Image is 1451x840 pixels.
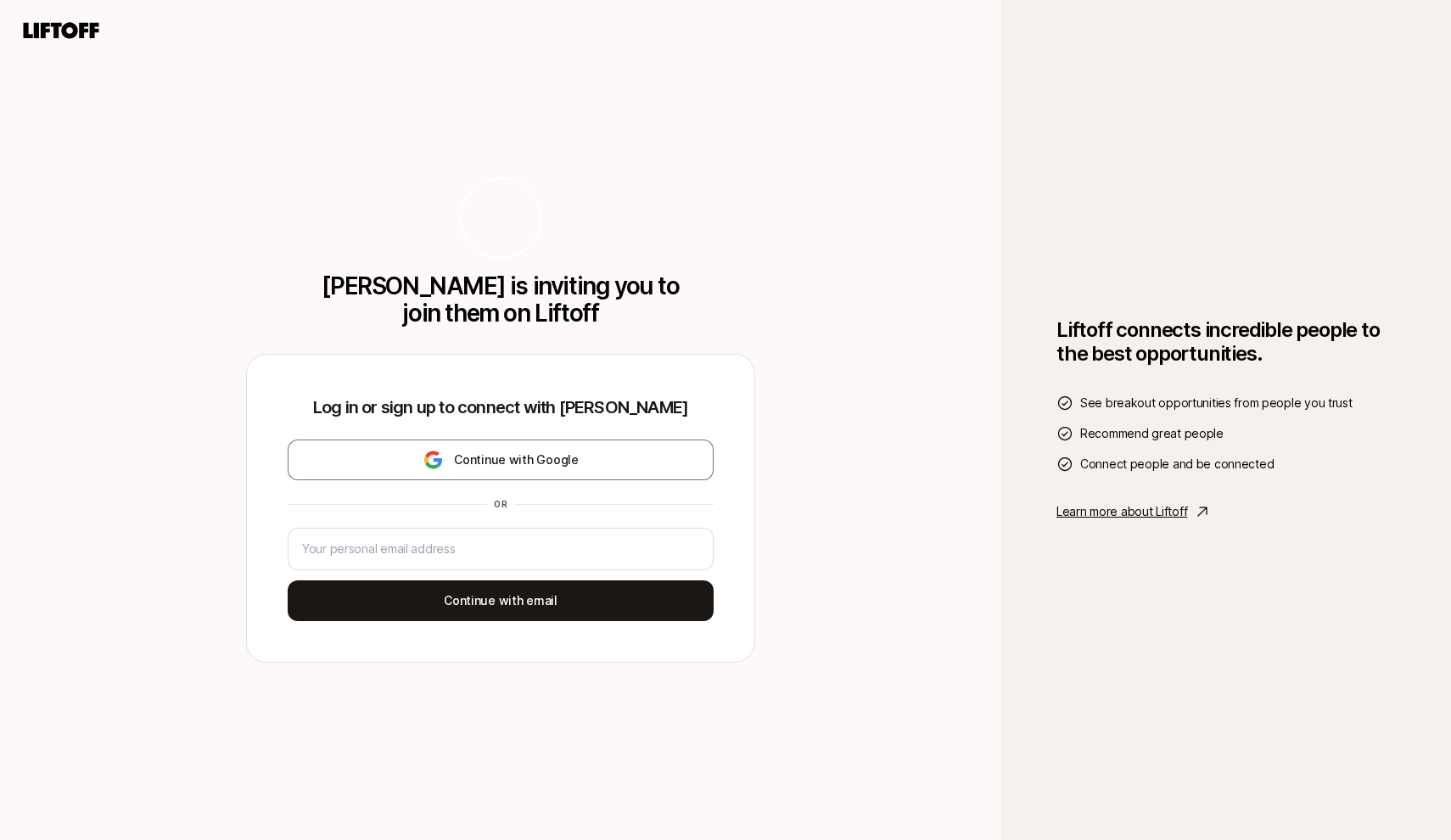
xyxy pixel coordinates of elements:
img: google-logo [423,450,444,470]
button: Continue with email [288,580,714,621]
span: See breakout opportunities from people you trust [1080,393,1353,413]
h1: Liftoff connects incredible people to the best opportunities. [1056,318,1396,366]
p: [PERSON_NAME] is inviting you to join them on Liftoff [317,272,685,327]
span: Connect people and be connected [1080,454,1274,474]
div: or [487,497,514,511]
input: Your personal email address [302,539,699,559]
a: Learn more about Liftoff [1056,501,1396,522]
button: Continue with Google [288,440,714,480]
p: Learn more about Liftoff [1056,501,1187,522]
span: Recommend great people [1080,423,1224,444]
p: Log in or sign up to connect with [PERSON_NAME] [288,395,714,419]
